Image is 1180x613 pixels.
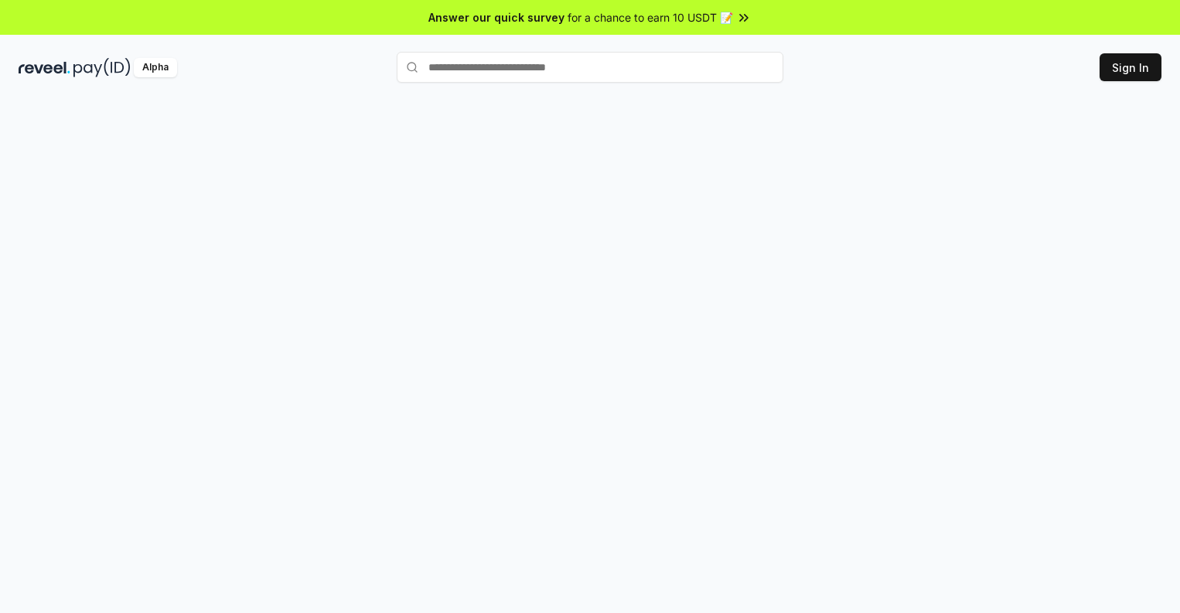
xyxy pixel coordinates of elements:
[19,58,70,77] img: reveel_dark
[428,9,564,26] span: Answer our quick survey
[568,9,733,26] span: for a chance to earn 10 USDT 📝
[134,58,177,77] div: Alpha
[1100,53,1161,81] button: Sign In
[73,58,131,77] img: pay_id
